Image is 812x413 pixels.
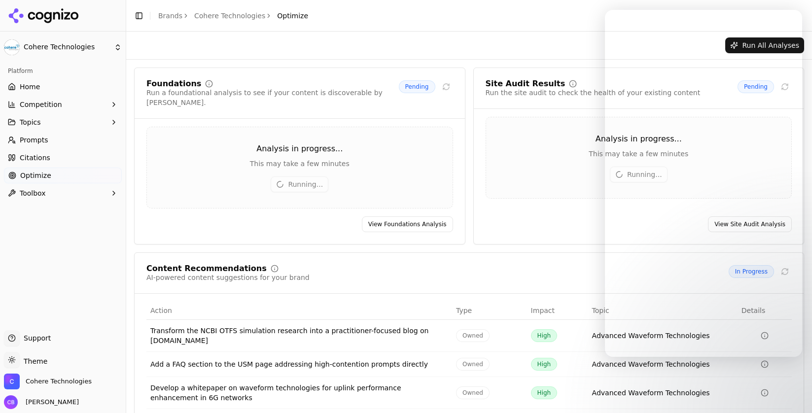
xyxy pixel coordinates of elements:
div: Content Recommendations [146,265,267,273]
img: Cohere Technologies [4,374,20,389]
span: Home [20,82,40,92]
span: High [531,329,558,342]
div: Analysis in progress... [486,133,792,145]
div: AI-powered content suggestions for your brand [146,273,310,282]
img: Cohere Technologies [4,39,20,55]
button: Competition [4,97,122,112]
span: Prompts [20,135,48,145]
span: Citations [20,153,50,163]
a: Citations [4,150,122,166]
div: Transform the NCBI OTFS simulation research into a practitioner-focused blog on [DOMAIN_NAME] [150,326,448,345]
span: [PERSON_NAME] [22,398,79,407]
div: Topic [592,306,734,315]
span: High [531,358,558,371]
div: Platform [4,63,122,79]
span: Owned [456,329,490,342]
span: Competition [20,100,62,109]
span: Optimize [20,171,51,180]
span: Pending [399,80,435,93]
span: Toolbox [20,188,46,198]
div: Impact [531,306,584,315]
span: Cohere Technologies [26,377,92,386]
div: Run the site audit to check the health of your existing content [486,88,701,98]
div: Add a FAQ section to the USM page addressing high-contention prompts directly [150,359,448,369]
span: Topics [20,117,41,127]
span: Theme [20,357,47,365]
div: This may take a few minutes [486,149,792,159]
a: Optimize [4,168,122,183]
button: Topics [4,114,122,130]
a: Prompts [4,132,122,148]
iframe: Intercom live chat [778,365,802,388]
a: Cohere Technologies [194,11,265,21]
div: Site Audit Results [486,80,565,88]
div: Type [456,306,523,315]
div: Action [150,306,448,315]
div: Run a foundational analysis to see if your content is discoverable by [PERSON_NAME]. [146,88,399,107]
a: Advanced Waveform Technologies [592,388,710,398]
a: Advanced Waveform Technologies [592,359,710,369]
span: Cohere Technologies [24,43,110,52]
button: Toolbox [4,185,122,201]
a: Brands [158,12,182,20]
span: Owned [456,386,490,399]
button: Open user button [4,395,79,409]
a: Home [4,79,122,95]
div: Develop a whitepaper on waveform technologies for uplink performance enhancement in 6G networks [150,383,448,403]
div: Foundations [146,80,201,88]
div: This may take a few minutes [147,159,453,169]
button: Open organization switcher [4,374,92,389]
span: Owned [456,358,490,371]
a: View Foundations Analysis [362,216,453,232]
img: Camile Branin [4,395,18,409]
span: Optimize [277,11,308,21]
div: Analysis in progress... [147,143,453,155]
span: Support [20,333,51,343]
nav: breadcrumb [158,11,308,21]
a: Advanced Waveform Technologies [592,331,710,341]
iframe: Intercom live chat [605,10,802,357]
span: High [531,386,558,399]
